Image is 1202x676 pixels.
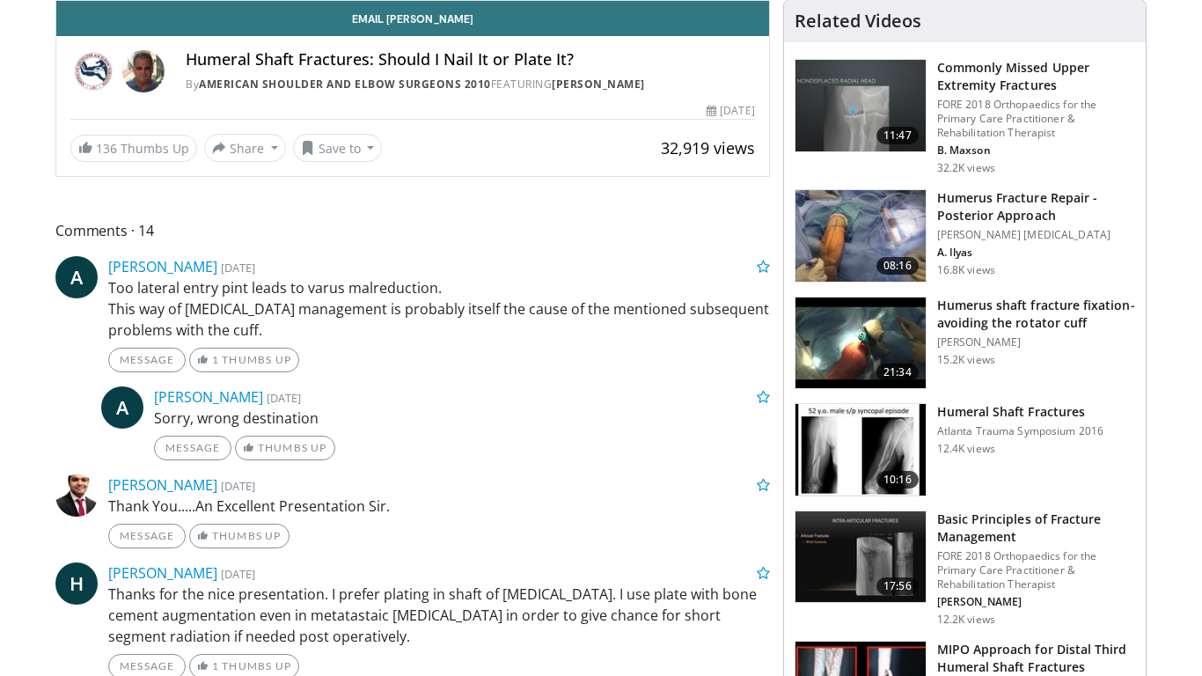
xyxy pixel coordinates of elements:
p: 32.2K views [937,161,995,175]
h3: Humerus shaft fracture fixation- avoiding the rotator cuff [937,297,1135,332]
span: 136 [96,140,117,157]
p: [PERSON_NAME] [MEDICAL_DATA] [937,228,1135,242]
span: Comments 14 [55,219,770,242]
p: 15.2K views [937,353,995,367]
small: [DATE] [221,566,255,582]
a: A [55,256,98,298]
a: [PERSON_NAME] [552,77,645,92]
a: [PERSON_NAME] [108,563,217,583]
p: [PERSON_NAME] [937,595,1135,609]
a: A [101,386,143,429]
a: [PERSON_NAME] [154,387,263,407]
a: Message [108,348,186,372]
p: Too lateral entry pint leads to varus malreduction. This way of [MEDICAL_DATA] management is prob... [108,277,770,341]
a: [PERSON_NAME] [108,475,217,495]
h3: Humerus Fracture Repair - Posterior Approach [937,189,1135,224]
span: 10:16 [876,471,919,489]
p: 12.4K views [937,442,995,456]
span: 11:47 [876,127,919,144]
a: Message [108,524,186,548]
p: A. Ilyas [937,246,1135,260]
h4: Related Videos [795,11,921,32]
p: FORE 2018 Orthopaedics for the Primary Care Practitioner & Rehabilitation Therapist [937,98,1135,140]
p: Thank You.....An Excellent Presentation Sir. [108,496,770,517]
a: American Shoulder and Elbow Surgeons 2010 [199,77,491,92]
img: bc1996f8-a33c-46db-95f7-836c2427973f.150x105_q85_crop-smart_upscale.jpg [795,511,926,603]
p: 16.8K views [937,263,995,277]
img: 2d9d5c8a-c6e4-4c2d-a054-0024870ca918.150x105_q85_crop-smart_upscale.jpg [795,190,926,282]
a: 08:16 Humerus Fracture Repair - Posterior Approach [PERSON_NAME] [MEDICAL_DATA] A. Ilyas 16.8K views [795,189,1135,283]
span: 17:56 [876,577,919,595]
button: Share [204,134,286,162]
p: Sorry, wrong destination [154,408,770,429]
p: 12.2K views [937,613,995,627]
p: Thanks for the nice presentation. I prefer plating in shaft of [MEDICAL_DATA]. I use plate with b... [108,584,770,647]
a: 136 Thumbs Up [70,135,197,162]
span: 21:34 [876,364,919,381]
a: 10:16 Humeral Shaft Fractures Atlanta Trauma Symposium 2016 12.4K views [795,403,1135,496]
a: Email [PERSON_NAME] [56,1,769,36]
h3: MIPO Approach for Distal Third Humeral Shaft Fractures [937,641,1135,676]
img: Avatar [55,474,98,517]
h3: Basic Principles of Fracture Management [937,511,1135,546]
p: [PERSON_NAME] [937,335,1135,349]
a: [PERSON_NAME] [108,257,217,276]
span: 1 [212,353,219,366]
small: [DATE] [221,478,255,494]
img: 242296_0001_1.png.150x105_q85_crop-smart_upscale.jpg [795,298,926,389]
img: Avatar [122,50,165,92]
a: 21:34 Humerus shaft fracture fixation- avoiding the rotator cuff [PERSON_NAME] 15.2K views [795,297,1135,390]
img: American Shoulder and Elbow Surgeons 2010 [70,50,115,92]
a: H [55,562,98,605]
img: b2c65235-e098-4cd2-ab0f-914df5e3e270.150x105_q85_crop-smart_upscale.jpg [795,60,926,151]
a: Thumbs Up [235,436,334,460]
a: Message [154,436,231,460]
h4: Humeral Shaft Fractures: Should I Nail It or Plate It? [186,50,755,70]
a: 11:47 Commonly Missed Upper Extremity Fractures FORE 2018 Orthopaedics for the Primary Care Pract... [795,59,1135,175]
a: Thumbs Up [189,524,289,548]
button: Save to [293,134,383,162]
a: 17:56 Basic Principles of Fracture Management FORE 2018 Orthopaedics for the Primary Care Practit... [795,511,1135,627]
div: By FEATURING [186,77,755,92]
small: [DATE] [267,390,301,406]
a: 1 Thumbs Up [189,348,299,372]
img: 07b752e8-97b8-4335-b758-0a065a348e4e.150x105_q85_crop-smart_upscale.jpg [795,404,926,496]
small: [DATE] [221,260,255,276]
p: B. Maxson [937,143,1135,158]
span: 08:16 [876,257,919,275]
span: 1 [212,659,219,672]
span: 32,919 views [661,137,755,158]
h3: Commonly Missed Upper Extremity Fractures [937,59,1135,94]
div: [DATE] [707,103,754,119]
p: FORE 2018 Orthopaedics for the Primary Care Practitioner & Rehabilitation Therapist [937,549,1135,591]
p: Atlanta Trauma Symposium 2016 [937,424,1103,438]
h3: Humeral Shaft Fractures [937,403,1103,421]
